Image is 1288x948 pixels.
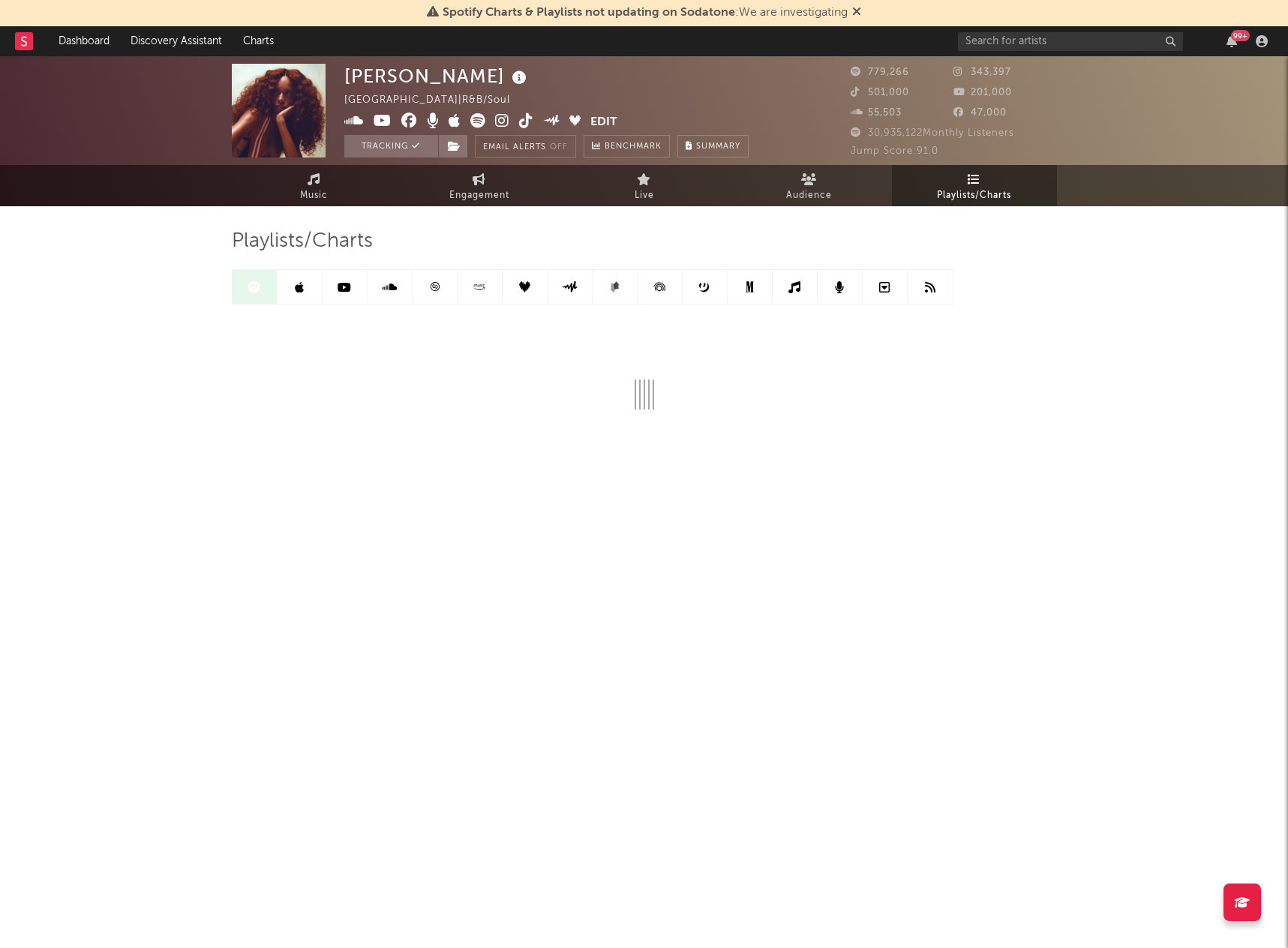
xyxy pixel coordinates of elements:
span: Music [300,187,328,205]
span: Playlists/Charts [937,187,1011,205]
span: Dismiss [852,7,861,19]
span: Playlists/Charts [232,232,373,250]
a: Dashboard [48,26,120,56]
span: 47,000 [953,108,1007,118]
a: Live [562,165,727,206]
span: : We are investigating [443,7,848,19]
span: Summary [696,142,740,151]
button: Tracking [344,135,438,157]
span: Jump Score: 91.0 [851,146,938,156]
span: 779,266 [851,67,909,77]
button: Edit [590,113,617,132]
span: 501,000 [851,88,909,97]
a: Charts [233,26,284,56]
button: Email AlertsOff [475,135,576,157]
div: [PERSON_NAME] [344,64,530,88]
span: Engagement [449,187,509,205]
button: 99+ [1226,35,1237,47]
div: 99 + [1231,30,1250,41]
input: Search for artists [958,32,1183,51]
em: Off [550,143,568,151]
a: Audience [727,165,892,206]
span: Audience [786,187,832,205]
a: Discovery Assistant [120,26,233,56]
span: 343,397 [953,67,1011,77]
button: Summary [677,135,749,157]
span: Spotify Charts & Playlists not updating on Sodatone [443,7,735,19]
a: Playlists/Charts [892,165,1057,206]
a: Music [232,165,397,206]
a: Benchmark [584,135,670,157]
div: [GEOGRAPHIC_DATA] | R&B/Soul [344,91,527,109]
a: Engagement [397,165,562,206]
span: Benchmark [605,138,662,156]
span: 30,935,122 Monthly Listeners [851,128,1014,138]
span: 201,000 [953,88,1012,97]
span: 55,503 [851,108,902,118]
span: Live [635,187,654,205]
